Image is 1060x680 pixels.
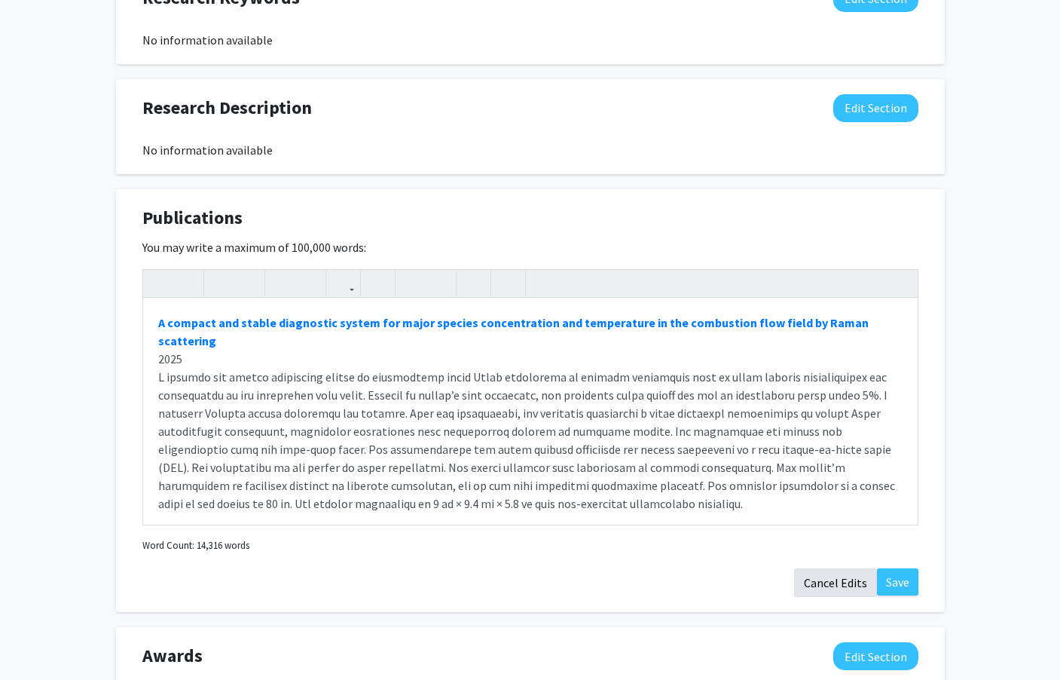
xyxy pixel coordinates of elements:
button: Unordered list [399,270,426,296]
button: Emphasis (Ctrl + I) [234,270,261,296]
span: Awards [142,642,203,669]
button: Redo (Ctrl + Y) [173,270,200,296]
button: Undo (Ctrl + Z) [147,270,173,296]
button: Fullscreen [887,270,914,296]
button: Insert horizontal rule [495,270,521,296]
div: No information available [142,141,918,159]
label: You may write a maximum of 100,000 words: [142,238,366,256]
div: Note to users with screen readers: Please deactivate our accessibility plugin for this page as it... [143,299,918,525]
div: No information available [142,31,918,49]
small: Word Count: 14,316 words [142,538,249,553]
iframe: Chat [11,612,64,669]
button: Edit Awards [833,642,918,670]
button: Edit Research Description [833,94,918,122]
button: Superscript [269,270,295,296]
button: Save [877,568,918,596]
button: Subscript [295,270,322,296]
button: Remove format [460,270,487,296]
span: Publications [142,204,243,231]
button: Link [330,270,356,296]
button: Ordered list [426,270,452,296]
a: A compact and stable diagnostic system for major species concentration and temperature in the com... [158,315,869,348]
button: Strong (Ctrl + B) [208,270,234,296]
span: Research Description [142,94,312,121]
button: Cancel Edits [794,568,877,597]
button: Insert Image [365,270,391,296]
